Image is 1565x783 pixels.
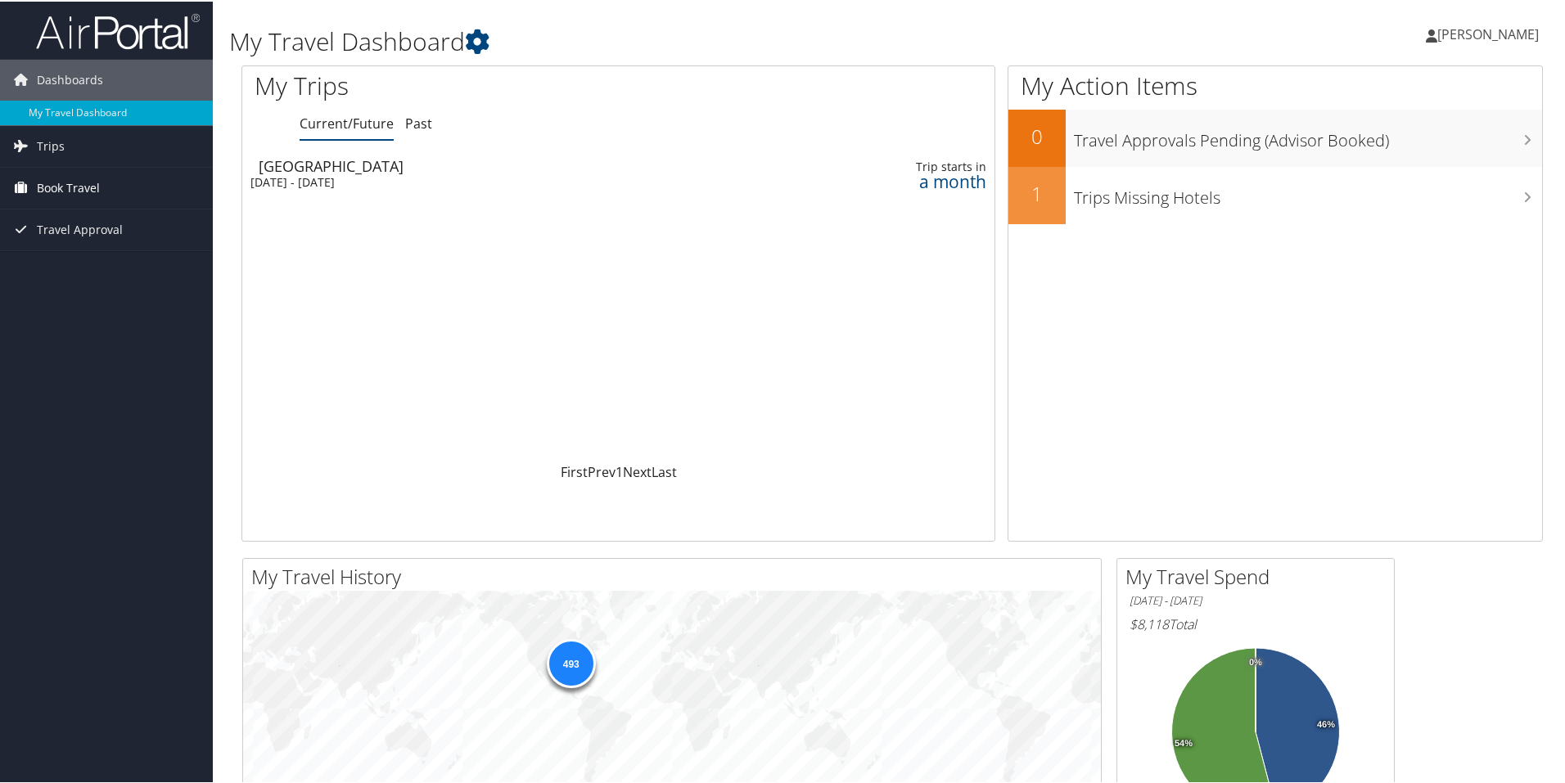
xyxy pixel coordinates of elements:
[36,11,200,49] img: airportal-logo.png
[300,113,394,131] a: Current/Future
[1008,121,1066,149] h2: 0
[1125,561,1394,589] h2: My Travel Spend
[815,173,987,187] div: a month
[1130,614,1169,632] span: $8,118
[588,461,616,479] a: Prev
[1008,178,1066,206] h2: 1
[37,208,123,249] span: Travel Approval
[1008,165,1542,223] a: 1Trips Missing Hotels
[815,158,987,173] div: Trip starts in
[255,67,669,101] h1: My Trips
[561,461,588,479] a: First
[547,637,596,686] div: 493
[652,461,677,479] a: Last
[37,58,103,99] span: Dashboards
[1130,614,1382,632] h6: Total
[251,561,1101,589] h2: My Travel History
[1426,8,1555,57] a: [PERSON_NAME]
[1074,119,1542,151] h3: Travel Approvals Pending (Advisor Booked)
[1074,177,1542,208] h3: Trips Missing Hotels
[250,173,711,188] div: [DATE] - [DATE]
[1249,656,1262,666] tspan: 0%
[37,166,100,207] span: Book Travel
[1130,592,1382,607] h6: [DATE] - [DATE]
[1317,718,1335,728] tspan: 46%
[616,461,623,479] a: 1
[1008,108,1542,165] a: 0Travel Approvals Pending (Advisor Booked)
[405,113,432,131] a: Past
[623,461,652,479] a: Next
[1175,737,1193,747] tspan: 54%
[1008,67,1542,101] h1: My Action Items
[37,124,65,165] span: Trips
[1437,24,1539,42] span: [PERSON_NAME]
[259,157,719,172] div: [GEOGRAPHIC_DATA]
[229,23,1113,57] h1: My Travel Dashboard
